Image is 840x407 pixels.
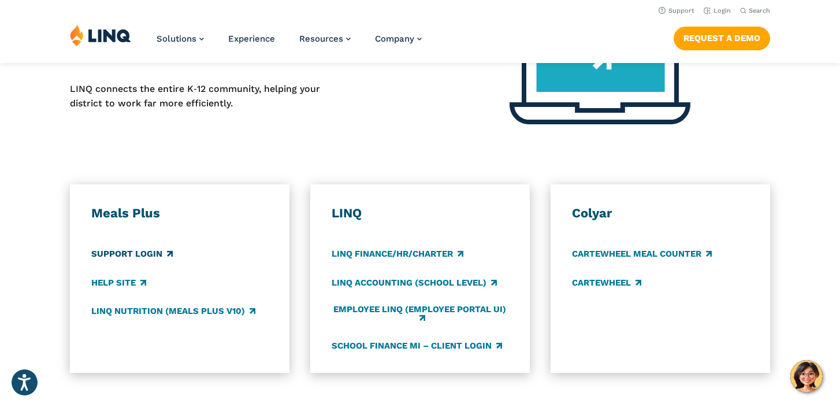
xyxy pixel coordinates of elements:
[70,24,131,46] img: LINQ | K‑12 Software
[157,24,422,62] nav: Primary Navigation
[91,205,269,221] h3: Meals Plus
[674,24,770,50] nav: Button Navigation
[674,27,770,50] a: Request a Demo
[70,82,350,110] p: LINQ connects the entire K‑12 community, helping your district to work far more efficiently.
[91,276,146,289] a: Help Site
[572,276,641,289] a: CARTEWHEEL
[157,34,204,44] a: Solutions
[740,6,770,15] button: Open Search Bar
[375,34,414,44] span: Company
[299,34,351,44] a: Resources
[572,248,712,261] a: CARTEWHEEL Meal Counter
[704,7,731,14] a: Login
[749,7,770,14] span: Search
[157,34,196,44] span: Solutions
[375,34,422,44] a: Company
[790,360,823,393] button: Hello, have a question? Let’s chat.
[299,34,343,44] span: Resources
[91,305,255,317] a: LINQ Nutrition (Meals Plus v10)
[332,276,497,289] a: LINQ Accounting (school level)
[332,305,509,324] a: Employee LINQ (Employee Portal UI)
[659,7,694,14] a: Support
[332,205,509,221] h3: LINQ
[228,34,275,44] a: Experience
[332,339,502,352] a: School Finance MI – Client Login
[332,248,463,261] a: LINQ Finance/HR/Charter
[572,205,749,221] h3: Colyar
[91,248,173,261] a: Support Login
